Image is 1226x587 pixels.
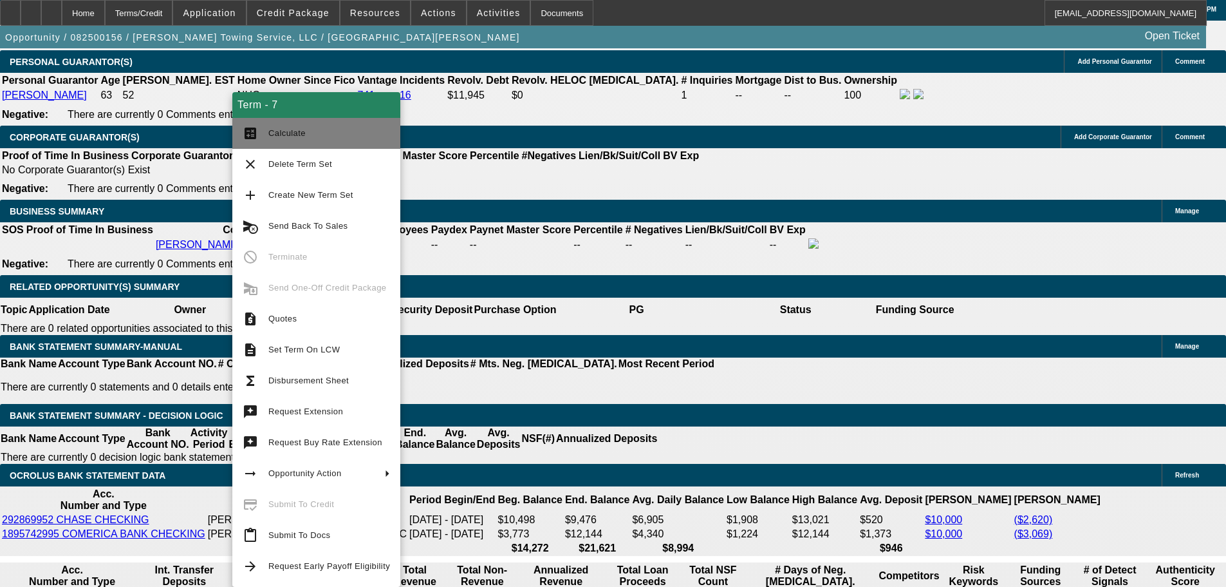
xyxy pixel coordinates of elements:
[358,75,397,86] b: Vantage
[122,88,236,102] td: 52
[268,128,306,138] span: Calculate
[10,470,165,481] span: OCROLUS BANK STATEMENT DATA
[100,75,120,86] b: Age
[579,150,660,161] b: Lien/Bk/Suit/Coll
[626,224,683,235] b: # Negatives
[785,75,842,86] b: Dist to Bus.
[1074,133,1152,140] span: Add Corporate Guarantor
[350,8,400,18] span: Resources
[228,427,268,451] th: Beg. Balance
[111,298,270,322] th: Owner
[1014,514,1053,525] a: ($2,620)
[243,373,258,389] mat-icon: functions
[631,542,725,555] th: $8,994
[859,488,923,512] th: Avg. Deposit
[631,528,725,541] td: $4,340
[156,239,337,250] a: [PERSON_NAME] Towing Service, LLC
[925,514,962,525] a: $10,000
[784,88,842,102] td: --
[268,407,343,416] span: Request Extension
[28,298,110,322] th: Application Date
[564,514,630,526] td: $9,476
[232,92,400,118] div: Term - 7
[10,57,133,67] span: PERSONAL GUARANTOR(S)
[726,488,790,512] th: Low Balance
[237,88,332,102] td: NHO
[1175,343,1199,350] span: Manage
[268,190,353,200] span: Create New Term Set
[631,514,725,526] td: $6,905
[268,221,348,231] span: Send Back To Sales
[792,488,858,512] th: High Balance
[808,238,819,249] img: facebook-icon.png
[512,75,679,86] b: Revolv. HELOC [MEDICAL_DATA].
[257,8,330,18] span: Credit Package
[476,427,521,451] th: Avg. Deposits
[1,149,129,162] th: Proof of Time In Business
[913,89,924,99] img: linkedin-icon.png
[875,298,955,322] th: Funding Source
[400,90,411,101] a: 16
[268,438,382,447] span: Request Buy Rate Extension
[1014,488,1101,512] th: [PERSON_NAME]
[447,88,510,102] td: $11,945
[2,183,48,194] b: Negative:
[685,224,767,235] b: Lien/Bk/Suit/Coll
[409,514,496,526] td: [DATE] - [DATE]
[477,8,521,18] span: Activities
[237,75,331,86] b: Home Owner Since
[334,75,355,86] b: Fico
[243,404,258,419] mat-icon: try
[123,75,235,86] b: [PERSON_NAME]. EST
[497,514,562,526] td: $10,498
[268,468,342,478] span: Opportunity Action
[770,224,806,235] b: BV Exp
[223,224,270,235] b: Company
[173,1,245,25] button: Application
[1175,472,1199,479] span: Refresh
[268,345,340,354] span: Set Term On LCW
[243,188,258,203] mat-icon: add
[726,514,790,526] td: $1,908
[1175,58,1205,65] span: Comment
[243,435,258,450] mat-icon: try
[497,488,562,512] th: Beg. Balance
[10,410,223,421] span: Bank Statement Summary - Decision Logic
[68,258,340,269] span: There are currently 0 Comments entered on this opportunity
[435,427,476,451] th: Avg. Balance
[409,528,496,541] td: [DATE] - [DATE]
[243,342,258,358] mat-icon: description
[10,342,182,352] span: BANK STATEMENT SUMMARY-MANUAL
[243,157,258,172] mat-icon: clear
[1077,58,1152,65] span: Add Personal Guarantor
[243,559,258,574] mat-icon: arrow_forward
[631,488,725,512] th: Avg. Daily Balance
[268,561,390,571] span: Request Early Payoff Eligibility
[10,282,180,292] span: RELATED OPPORTUNITY(S) SUMMARY
[564,528,630,541] td: $12,144
[68,109,340,120] span: There are currently 0 Comments entered on this opportunity
[470,358,618,370] th: # Mts. Neg. [MEDICAL_DATA].
[2,109,48,120] b: Negative:
[792,514,858,526] td: $13,021
[366,150,467,161] b: Paynet Master Score
[1,224,24,236] th: SOS
[685,238,768,252] td: --
[716,298,875,322] th: Status
[411,1,466,25] button: Actions
[400,75,445,86] b: Incidents
[57,427,126,451] th: Account Type
[2,514,149,525] a: 292869952 CHASE CHECKING
[663,150,699,161] b: BV Exp
[497,528,562,541] td: $3,773
[470,224,571,235] b: Paynet Master Score
[564,488,630,512] th: End. Balance
[358,90,375,101] a: 741
[431,238,468,252] td: --
[409,488,496,512] th: Period Begin/End
[681,75,732,86] b: # Inquiries
[522,150,577,161] b: #Negatives
[10,206,104,217] span: BUSINESS SUMMARY
[68,183,340,194] span: There are currently 0 Comments entered on this opportunity
[57,358,126,370] th: Account Type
